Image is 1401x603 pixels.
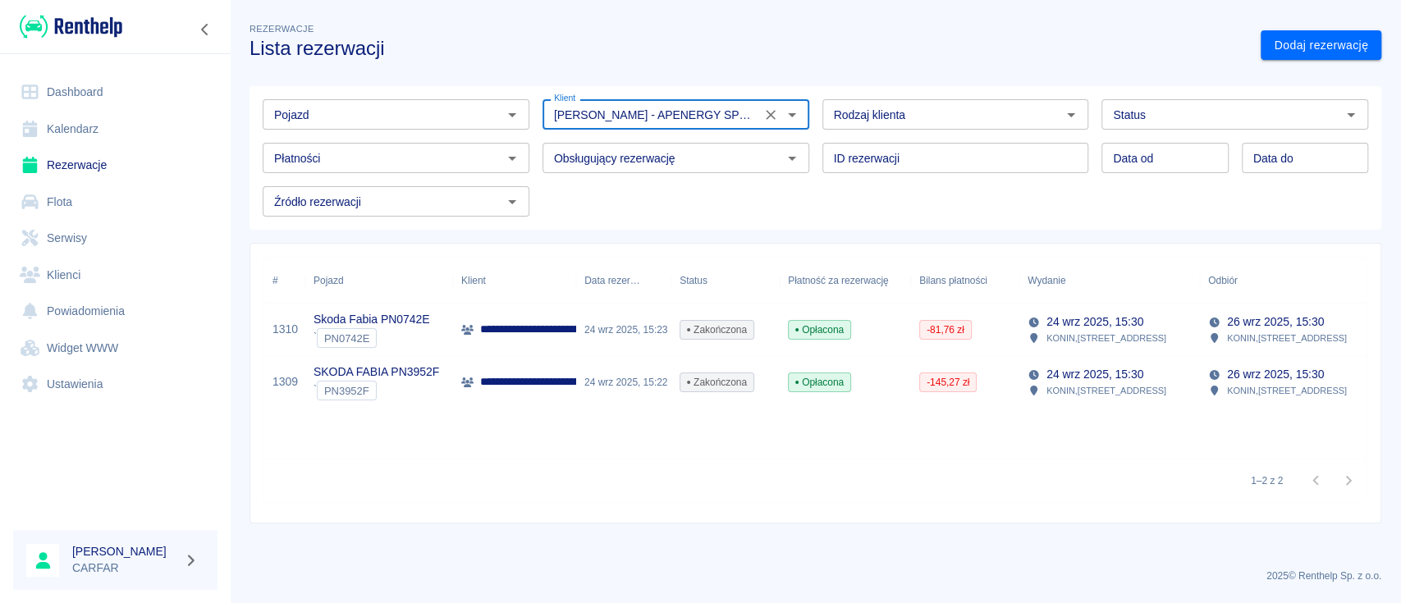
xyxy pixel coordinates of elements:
div: Pojazd [305,258,453,304]
div: Płatność za rezerwację [788,258,889,304]
p: SKODA FABIA PN3952F [314,363,439,381]
label: Klient [554,92,575,104]
button: Sort [1065,269,1088,292]
a: Ustawienia [13,366,217,403]
button: Wyczyść [759,103,782,126]
p: 26 wrz 2025, 15:30 [1227,366,1324,383]
p: KONIN , [STREET_ADDRESS] [1227,383,1347,398]
span: -81,76 zł [920,322,971,337]
div: 24 wrz 2025, 15:23 [576,304,671,356]
button: Otwórz [781,147,804,170]
div: Bilans płatności [919,258,987,304]
img: Renthelp logo [20,13,122,40]
a: Powiadomienia [13,293,217,330]
button: Otwórz [1060,103,1083,126]
span: Zakończona [680,375,753,390]
button: Otwórz [501,190,524,213]
button: Otwórz [501,103,524,126]
p: KONIN , [STREET_ADDRESS] [1046,383,1166,398]
p: KONIN , [STREET_ADDRESS] [1046,331,1166,345]
div: Klient [461,258,486,304]
p: Skoda Fabia PN0742E [314,311,429,328]
p: 26 wrz 2025, 15:30 [1227,313,1324,331]
div: Data rezerwacji [576,258,671,304]
button: Sort [1238,269,1261,292]
p: 2025 © Renthelp Sp. z o.o. [250,569,1381,583]
button: Sort [640,269,663,292]
a: Dashboard [13,74,217,111]
a: 1309 [272,373,298,391]
button: Otwórz [501,147,524,170]
span: Opłacona [789,322,850,337]
input: DD.MM.YYYY [1242,143,1368,173]
span: Rezerwacje [250,24,314,34]
a: Widget WWW [13,330,217,367]
p: 1–2 z 2 [1251,473,1283,488]
div: ` [314,328,429,348]
a: Kalendarz [13,111,217,148]
div: Płatność za rezerwację [780,258,911,304]
div: Odbiór [1208,258,1238,304]
p: CARFAR [72,560,177,577]
span: Opłacona [789,375,850,390]
div: Odbiór [1200,258,1380,304]
span: Zakończona [680,322,753,337]
div: Data rezerwacji [584,258,640,304]
a: Klienci [13,257,217,294]
div: Status [680,258,707,304]
div: # [272,258,278,304]
div: Klient [453,258,576,304]
div: Wydanie [1019,258,1200,304]
a: Flota [13,184,217,221]
h6: [PERSON_NAME] [72,543,177,560]
span: PN3952F [318,385,376,397]
a: 1310 [272,321,298,338]
a: Serwisy [13,220,217,257]
button: Otwórz [1339,103,1362,126]
a: Rezerwacje [13,147,217,184]
p: 24 wrz 2025, 15:30 [1046,313,1143,331]
div: Bilans płatności [911,258,1019,304]
div: Status [671,258,780,304]
div: ` [314,381,439,400]
span: -145,27 zł [920,375,976,390]
input: DD.MM.YYYY [1101,143,1228,173]
a: Dodaj rezerwację [1261,30,1381,61]
div: Wydanie [1028,258,1065,304]
span: PN0742E [318,332,376,345]
div: Pojazd [314,258,343,304]
div: # [264,258,305,304]
h3: Lista rezerwacji [250,37,1248,60]
p: KONIN , [STREET_ADDRESS] [1227,331,1347,345]
p: 24 wrz 2025, 15:30 [1046,366,1143,383]
button: Zwiń nawigację [193,19,217,40]
a: Renthelp logo [13,13,122,40]
div: 24 wrz 2025, 15:22 [576,356,671,409]
button: Otwórz [781,103,804,126]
